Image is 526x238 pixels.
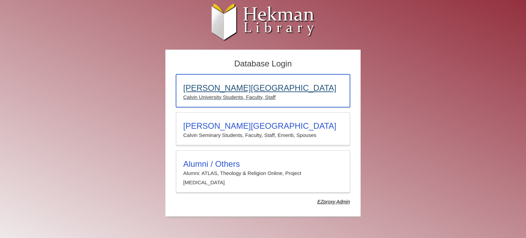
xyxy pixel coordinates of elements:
[183,131,343,140] p: Calvin Seminary Students, Faculty, Staff, Emeriti, Spouses
[183,93,343,102] p: Calvin University Students, Faculty, Staff
[183,159,343,187] summary: Alumni / OthersAlumni: ATLAS, Theology & Religion Online, Project [MEDICAL_DATA]
[183,159,343,169] h3: Alumni / Others
[176,112,350,145] a: [PERSON_NAME][GEOGRAPHIC_DATA]Calvin Seminary Students, Faculty, Staff, Emeriti, Spouses
[173,57,353,71] h2: Database Login
[183,121,343,131] h3: [PERSON_NAME][GEOGRAPHIC_DATA]
[183,83,343,93] h3: [PERSON_NAME][GEOGRAPHIC_DATA]
[317,199,350,204] dfn: Use Alumni login
[176,74,350,107] a: [PERSON_NAME][GEOGRAPHIC_DATA]Calvin University Students, Faculty, Staff
[183,169,343,187] p: Alumni: ATLAS, Theology & Religion Online, Project [MEDICAL_DATA]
